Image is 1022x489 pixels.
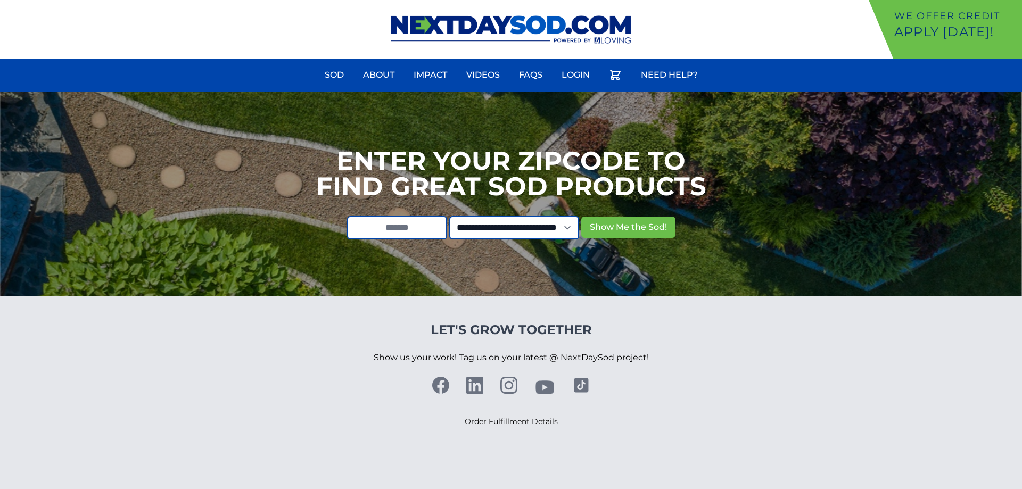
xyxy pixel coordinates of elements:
p: Apply [DATE]! [894,23,1018,40]
a: Impact [407,62,454,88]
p: Show us your work! Tag us on your latest @ NextDaySod project! [374,338,649,377]
button: Show Me the Sod! [581,217,675,238]
a: Login [555,62,596,88]
a: About [357,62,401,88]
a: Videos [460,62,506,88]
a: FAQs [513,62,549,88]
p: We offer Credit [894,9,1018,23]
h4: Let's Grow Together [374,321,649,338]
a: Sod [318,62,350,88]
a: Order Fulfillment Details [465,417,558,426]
h1: Enter your Zipcode to Find Great Sod Products [316,148,706,199]
a: Need Help? [634,62,704,88]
